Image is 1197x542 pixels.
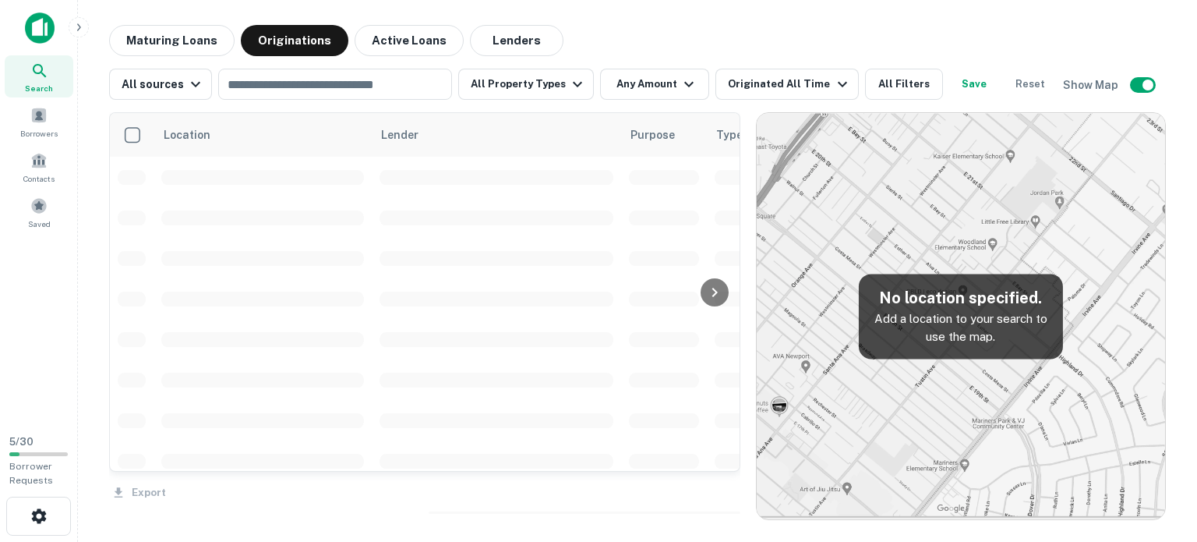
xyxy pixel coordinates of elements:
[5,191,73,233] a: Saved
[9,461,53,486] span: Borrower Requests
[241,25,348,56] button: Originations
[458,69,594,100] button: All Property Types
[25,12,55,44] img: capitalize-icon.png
[1005,69,1055,100] button: Reset
[23,172,55,185] span: Contacts
[621,113,707,157] th: Purpose
[25,82,53,94] span: Search
[381,126,418,144] span: Lender
[949,69,999,100] button: Save your search to get updates of matches that match your search criteria.
[5,101,73,143] a: Borrowers
[154,113,372,157] th: Location
[871,286,1050,310] h5: No location specified.
[9,436,34,448] span: 5 / 30
[871,310,1050,346] p: Add a location to your search to use the map.
[28,218,51,230] span: Saved
[630,126,695,144] span: Purpose
[163,126,231,144] span: Location
[600,69,709,100] button: Any Amount
[372,113,621,157] th: Lender
[5,55,73,97] a: Search
[865,69,943,100] button: All Filters
[355,25,464,56] button: Active Loans
[109,25,235,56] button: Maturing Loans
[122,75,205,94] div: All sources
[5,146,73,188] a: Contacts
[715,69,858,100] button: Originated All Time
[1063,76,1121,94] h6: Show Map
[470,25,563,56] button: Lenders
[728,75,851,94] div: Originated All Time
[1119,417,1197,492] iframe: Chat Widget
[109,69,212,100] button: All sources
[20,127,58,140] span: Borrowers
[757,113,1165,519] img: map-placeholder.webp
